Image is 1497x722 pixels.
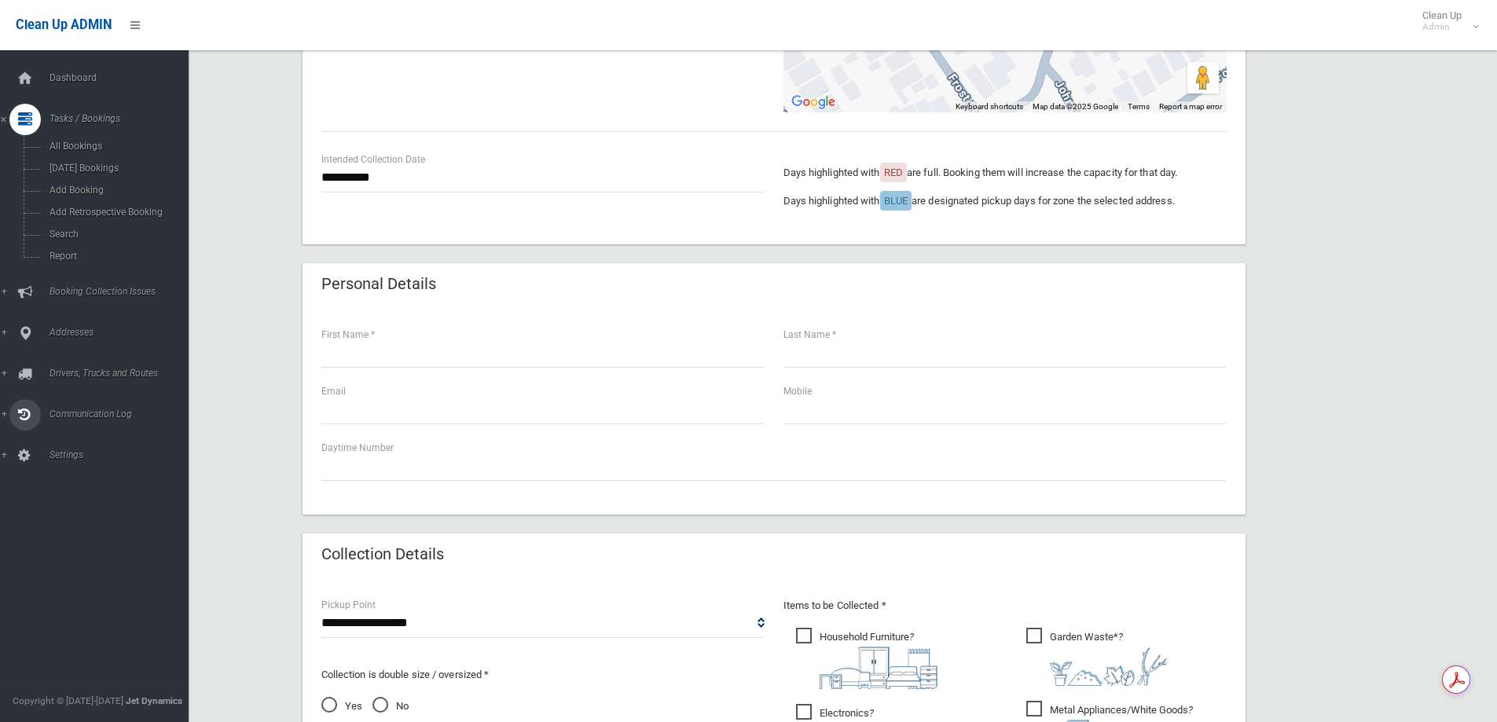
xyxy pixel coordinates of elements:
[45,113,200,124] span: Tasks / Bookings
[45,327,200,338] span: Addresses
[303,539,463,570] header: Collection Details
[787,92,839,112] a: Open this area in Google Maps (opens a new window)
[884,167,903,178] span: RED
[45,141,187,152] span: All Bookings
[796,628,937,689] span: Household Furniture
[45,251,187,262] span: Report
[372,697,409,716] span: No
[303,269,455,299] header: Personal Details
[1050,631,1168,686] i: ?
[1187,62,1219,93] button: Drag Pegman onto the map to open Street View
[45,409,200,420] span: Communication Log
[820,647,937,689] img: aa9efdbe659d29b613fca23ba79d85cb.png
[1128,102,1150,111] a: Terms (opens in new tab)
[13,695,123,706] span: Copyright © [DATE]-[DATE]
[820,631,937,689] i: ?
[787,92,839,112] img: Google
[783,163,1227,182] p: Days highlighted with are full. Booking them will increase the capacity for that day.
[1414,9,1477,33] span: Clean Up
[45,368,200,379] span: Drivers, Trucks and Routes
[45,72,200,83] span: Dashboard
[45,185,187,196] span: Add Booking
[1422,21,1462,33] small: Admin
[783,192,1227,211] p: Days highlighted with are designated pickup days for zone the selected address.
[1033,102,1118,111] span: Map data ©2025 Google
[1050,647,1168,686] img: 4fd8a5c772b2c999c83690221e5242e0.png
[16,17,112,32] span: Clean Up ADMIN
[321,665,765,684] p: Collection is double size / oversized *
[884,195,908,207] span: BLUE
[45,286,200,297] span: Booking Collection Issues
[45,449,200,460] span: Settings
[321,697,362,716] span: Yes
[1026,628,1168,686] span: Garden Waste*
[126,695,182,706] strong: Jet Dynamics
[45,163,187,174] span: [DATE] Bookings
[956,101,1023,112] button: Keyboard shortcuts
[45,207,187,218] span: Add Retrospective Booking
[45,229,187,240] span: Search
[1159,102,1222,111] a: Report a map error
[783,596,1227,615] p: Items to be Collected *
